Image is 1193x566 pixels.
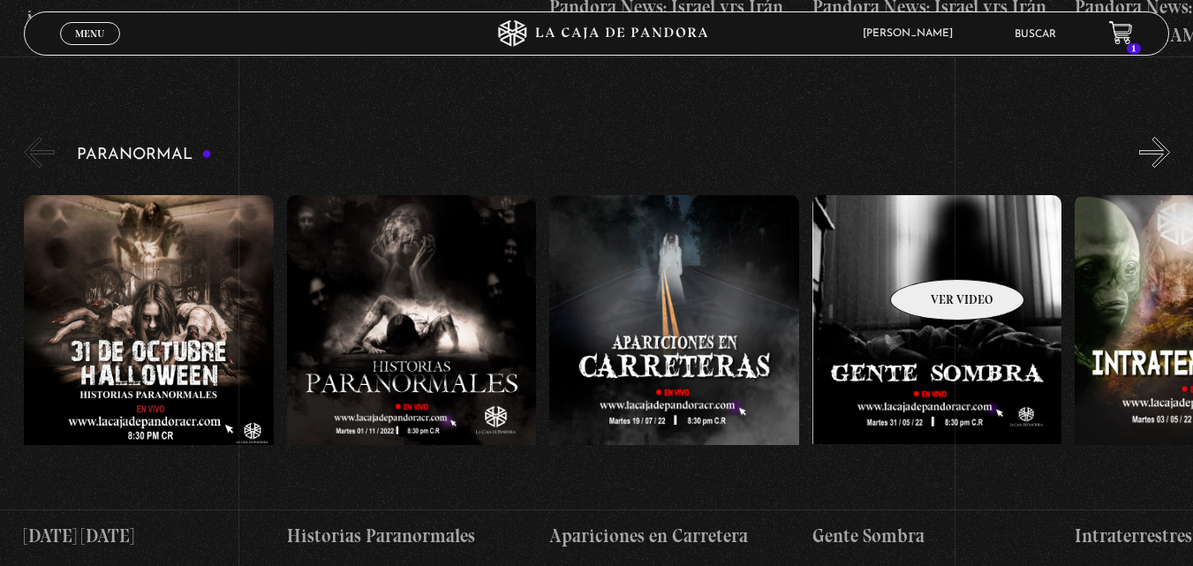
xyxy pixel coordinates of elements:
[24,522,274,550] h4: [DATE] [DATE]
[1109,21,1133,45] a: 1
[24,137,55,168] button: Previous
[24,7,274,35] h4: Área 51
[1015,29,1056,40] a: Buscar
[75,28,104,39] span: Menu
[1139,137,1170,168] button: Next
[812,522,1062,550] h4: Gente Sombra
[549,181,799,563] a: Apariciones en Carretera
[24,181,274,563] a: [DATE] [DATE]
[287,7,537,35] h4: Células Durmientes
[549,522,799,550] h4: Apariciones en Carretera
[69,43,110,56] span: Cerrar
[287,181,537,563] a: Historias Paranormales
[287,522,537,550] h4: Historias Paranormales
[77,147,212,163] h3: Paranormal
[1127,43,1141,54] span: 1
[854,28,970,39] span: [PERSON_NAME]
[812,181,1062,563] a: Gente Sombra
